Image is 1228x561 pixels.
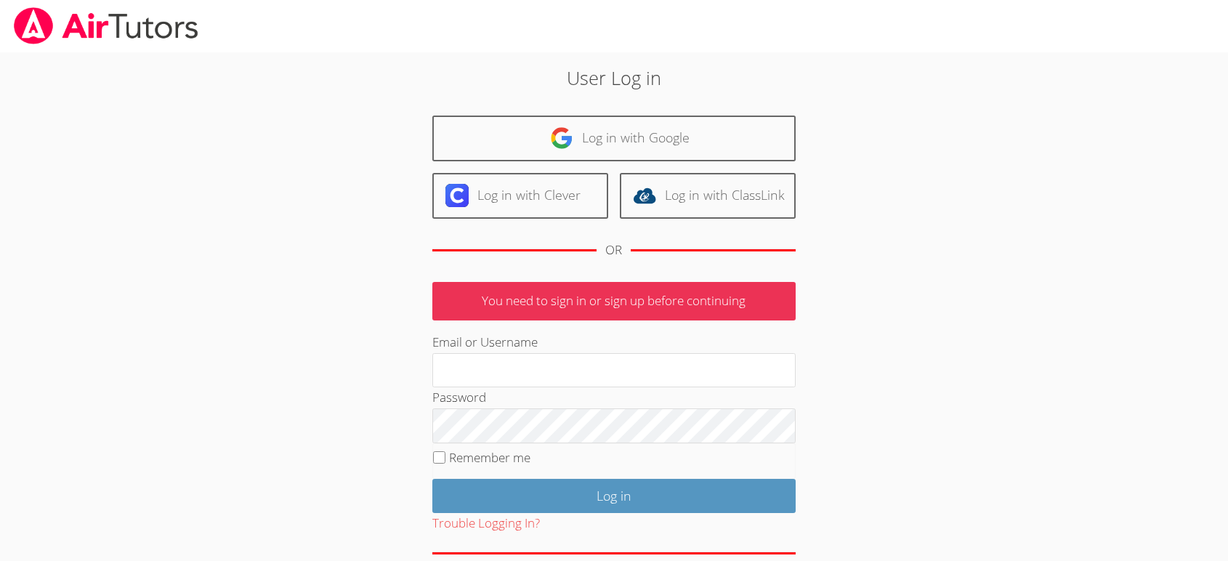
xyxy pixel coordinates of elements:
button: Trouble Logging In? [432,513,540,534]
label: Password [432,389,486,405]
img: google-logo-50288ca7cdecda66e5e0955fdab243c47b7ad437acaf1139b6f446037453330a.svg [550,126,573,150]
a: Log in with ClassLink [620,173,796,219]
label: Email or Username [432,334,538,350]
img: classlink-logo-d6bb404cc1216ec64c9a2012d9dc4662098be43eaf13dc465df04b49fa7ab582.svg [633,184,656,207]
a: Log in with Google [432,116,796,161]
div: OR [605,240,622,261]
h2: User Log in [283,64,946,92]
img: clever-logo-6eab21bc6e7a338710f1a6ff85c0baf02591cd810cc4098c63d3a4b26e2feb20.svg [445,184,469,207]
input: Log in [432,479,796,513]
img: airtutors_banner-c4298cdbf04f3fff15de1276eac7730deb9818008684d7c2e4769d2f7ddbe033.png [12,7,200,44]
p: You need to sign in or sign up before continuing [432,282,796,320]
a: Log in with Clever [432,173,608,219]
label: Remember me [449,449,530,466]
